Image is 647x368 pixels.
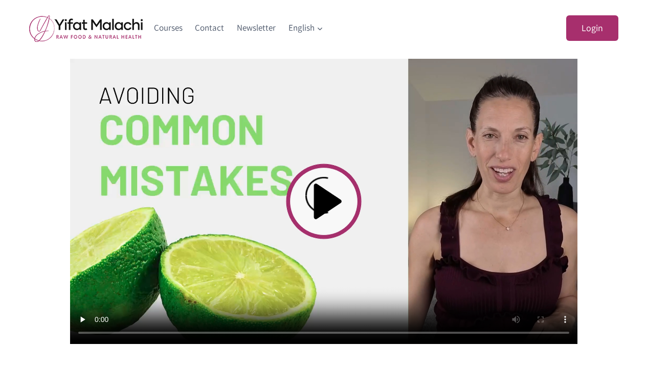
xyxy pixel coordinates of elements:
[29,15,143,42] img: yifat_logo41_en.png
[566,15,618,41] a: Login
[148,16,330,40] nav: Primary Navigation
[282,16,329,40] button: Child menu of English
[148,16,189,40] a: Courses
[231,16,282,40] a: Newsletter
[189,16,231,40] a: Contact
